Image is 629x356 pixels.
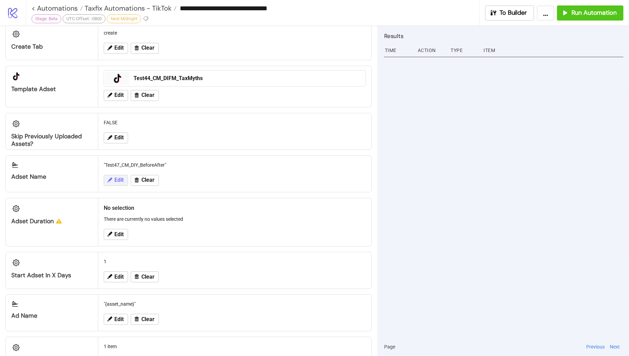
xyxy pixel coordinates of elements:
span: Clear [141,177,154,183]
button: Edit [104,229,128,240]
span: Edit [114,177,124,183]
span: Clear [141,45,154,51]
div: create [101,26,369,39]
span: Edit [114,92,124,98]
a: Taxfix Automations - TikTok [83,5,177,12]
button: Run Automation [557,5,624,21]
div: "Test47_CM_DIY_BeforeAfter" [101,158,369,171]
button: Edit [104,43,128,54]
div: Action [417,44,445,57]
div: Next Midnight [107,14,141,23]
span: Edit [114,45,124,51]
div: UTC-Offset: -0800 [63,14,105,23]
span: Clear [141,274,154,280]
div: Type [450,44,478,57]
button: Edit [104,132,128,143]
button: Clear [131,271,159,282]
div: Time [384,44,412,57]
button: Next [608,343,622,351]
h2: Results [384,31,624,40]
a: < Automations [32,5,83,12]
div: Start Adset in X Days [11,271,92,279]
div: 1 item [101,340,369,353]
div: Skip Previously Uploaded Assets? [11,132,92,148]
button: Clear [131,314,159,325]
span: To Builder [500,9,527,17]
div: Ad Name [11,312,92,320]
p: There are currently no values selected [104,215,366,223]
span: Clear [141,92,154,98]
div: 1 [101,255,369,268]
button: Edit [104,90,128,101]
div: Adset Name [11,173,92,181]
button: Clear [131,175,159,186]
button: Previous [584,343,607,351]
span: Page [384,343,395,351]
button: ... [537,5,554,21]
div: Template Adset [11,85,92,93]
span: Edit [114,135,124,141]
button: Edit [104,271,128,282]
button: Clear [131,43,159,54]
div: Adset Duration [11,217,92,225]
button: Edit [104,314,128,325]
div: Test44_CM_DIFM_TaxMyths [134,75,362,82]
div: FALSE [101,116,369,129]
span: Clear [141,316,154,322]
span: Edit [114,231,124,238]
span: Edit [114,274,124,280]
div: Item [483,44,624,57]
span: Taxfix Automations - TikTok [83,4,172,13]
div: "{asset_name}" [101,297,369,310]
h2: No selection [104,204,366,212]
span: Edit [114,316,124,322]
div: Create Tab [11,43,92,51]
button: Edit [104,175,128,186]
span: Run Automation [571,9,617,17]
button: To Builder [485,5,534,21]
div: Stage: Beta [32,14,61,23]
button: Clear [131,90,159,101]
